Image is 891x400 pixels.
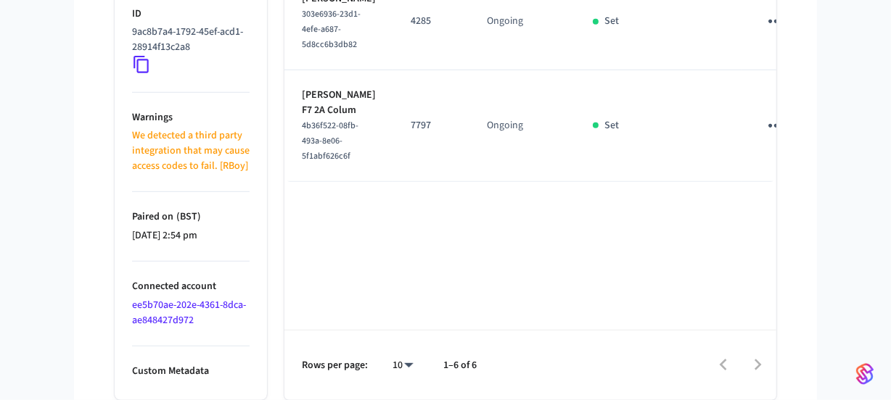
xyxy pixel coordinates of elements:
[173,209,201,224] span: ( BST )
[302,120,358,162] span: 4b36f522-08fb-493a-8e06-5f1abf626c6f
[132,25,244,55] p: 9ac8b7a4-1792-45ef-acd1-28914f13c2a8
[132,7,250,22] p: ID
[302,358,368,373] p: Rows per page:
[411,118,452,133] p: 7797
[469,70,575,182] td: Ongoing
[411,14,452,29] p: 4285
[604,14,619,29] p: Set
[132,279,250,294] p: Connected account
[132,298,246,328] a: ee5b70ae-202e-4361-8dca-ae848427d972
[132,110,250,125] p: Warnings
[302,88,376,118] p: [PERSON_NAME] F7 2A Colum
[132,209,250,225] p: Paired on
[132,128,250,174] p: We detected a third party integration that may cause access codes to fail. [RBoy]
[385,355,420,376] div: 10
[856,362,874,386] img: SeamLogoGradient.69752ec5.svg
[132,364,250,379] p: Custom Metadata
[604,118,619,133] p: Set
[443,358,477,373] p: 1–6 of 6
[302,8,361,51] span: 303e6936-23d1-4efe-a687-5d8cc6b3db82
[132,228,250,243] p: [DATE] 2:54 pm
